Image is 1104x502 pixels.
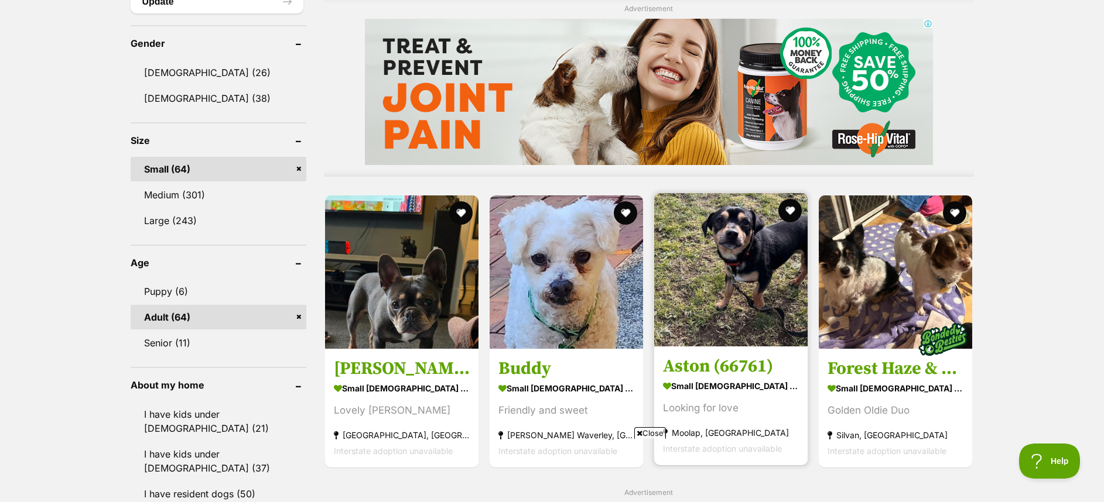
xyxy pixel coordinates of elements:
[498,427,634,442] strong: [PERSON_NAME] Waverley, [GEOGRAPHIC_DATA]
[819,195,972,349] img: Forest Haze & Spotted Wonder - Pomeranian x Papillon Dog
[498,402,634,418] div: Friendly and sweet
[498,379,634,396] strong: small [DEMOGRAPHIC_DATA] Dog
[131,442,306,480] a: I have kids under [DEMOGRAPHIC_DATA] (37)
[614,201,637,225] button: favourite
[131,38,306,49] header: Gender
[663,424,799,440] strong: Moolap, [GEOGRAPHIC_DATA]
[828,357,963,379] h3: Forest Haze & Spotted Wonder
[131,86,306,111] a: [DEMOGRAPHIC_DATA] (38)
[828,402,963,418] div: Golden Oldie Duo
[131,305,306,329] a: Adult (64)
[131,331,306,355] a: Senior (11)
[449,201,473,225] button: favourite
[663,377,799,394] strong: small [DEMOGRAPHIC_DATA] Dog
[325,348,478,467] a: [PERSON_NAME] small [DEMOGRAPHIC_DATA] Dog Lovely [PERSON_NAME] [GEOGRAPHIC_DATA], [GEOGRAPHIC_DA...
[819,348,972,467] a: Forest Haze & Spotted Wonder small [DEMOGRAPHIC_DATA] Dog Golden Oldie Duo Silvan, [GEOGRAPHIC_DA...
[828,427,963,442] strong: Silvan, [GEOGRAPHIC_DATA]
[828,379,963,396] strong: small [DEMOGRAPHIC_DATA] Dog
[654,346,808,465] a: Aston (66761) small [DEMOGRAPHIC_DATA] Dog Looking for love Moolap, [GEOGRAPHIC_DATA] Interstate ...
[131,183,306,207] a: Medium (301)
[325,195,478,349] img: Lily Tamblyn - French Bulldog
[490,195,643,349] img: Buddy - Bichon Frise Dog
[131,60,306,85] a: [DEMOGRAPHIC_DATA] (26)
[131,380,306,390] header: About my home
[828,445,946,455] span: Interstate adoption unavailable
[498,357,634,379] h3: Buddy
[334,402,470,418] div: Lovely [PERSON_NAME]
[365,19,933,165] iframe: Advertisement
[914,310,973,368] img: bonded besties
[131,157,306,181] a: Small (64)
[334,427,470,442] strong: [GEOGRAPHIC_DATA], [GEOGRAPHIC_DATA]
[131,135,306,146] header: Size
[663,400,799,415] div: Looking for love
[944,201,967,225] button: favourite
[131,279,306,304] a: Puppy (6)
[334,357,470,379] h3: [PERSON_NAME]
[268,443,836,496] iframe: Advertisement
[654,193,808,346] img: Aston (66761) - Chihuahua Dog
[778,199,802,222] button: favourite
[490,348,643,467] a: Buddy small [DEMOGRAPHIC_DATA] Dog Friendly and sweet [PERSON_NAME] Waverley, [GEOGRAPHIC_DATA] I...
[334,379,470,396] strong: small [DEMOGRAPHIC_DATA] Dog
[131,208,306,233] a: Large (243)
[1019,443,1081,479] iframe: Help Scout Beacon - Open
[634,427,666,439] span: Close
[131,402,306,441] a: I have kids under [DEMOGRAPHIC_DATA] (21)
[663,355,799,377] h3: Aston (66761)
[131,257,306,268] header: Age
